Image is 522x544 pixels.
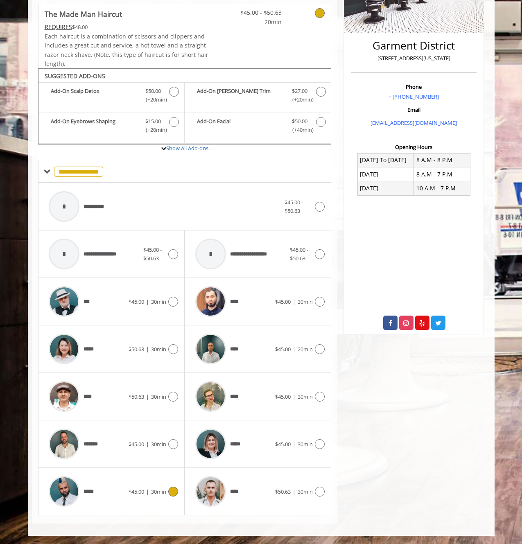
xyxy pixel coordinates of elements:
[38,68,332,144] div: The Made Man Haircut Add-onS
[51,87,137,104] b: Add-On Scalp Detox
[414,181,470,195] td: 10 A.M - 7 P.M
[151,298,166,305] span: 30min
[129,393,144,400] span: $50.63
[143,246,162,262] span: $45.00 - $50.63
[129,488,144,495] span: $45.00
[389,93,439,100] a: + [PHONE_NUMBER]
[45,72,105,80] b: SUGGESTED ADD-ONS
[233,8,282,17] span: $45.00 - $50.63
[43,117,180,136] label: Add-On Eyebrows Shaping
[146,345,149,353] span: |
[233,18,282,27] span: 20min
[189,117,327,136] label: Add-On Facial
[189,87,327,106] label: Add-On Beard Trim
[275,393,291,400] span: $45.00
[290,246,308,262] span: $45.00 - $50.63
[353,54,475,63] p: [STREET_ADDRESS][US_STATE]
[414,167,470,181] td: 8 A.M - 7 P.M
[287,126,312,134] span: (+40min )
[45,23,72,31] span: This service needs some Advance to be paid before we block your appointment
[146,298,149,305] span: |
[293,345,296,353] span: |
[357,153,414,167] td: [DATE] To [DATE]
[151,345,166,353] span: 30min
[292,87,307,95] span: $27.00
[275,488,291,495] span: $50.63
[351,144,477,150] h3: Opening Hours
[129,440,144,448] span: $45.00
[146,440,149,448] span: |
[51,117,137,134] b: Add-On Eyebrows Shaping
[298,298,313,305] span: 30min
[357,181,414,195] td: [DATE]
[353,107,475,113] h3: Email
[298,440,313,448] span: 30min
[353,40,475,52] h2: Garment District
[292,117,307,126] span: $50.00
[287,95,312,104] span: (+20min )
[293,393,296,400] span: |
[293,298,296,305] span: |
[293,488,296,495] span: |
[146,488,149,495] span: |
[129,345,144,353] span: $50.63
[45,23,209,32] div: $48.00
[298,488,313,495] span: 30min
[275,345,291,353] span: $45.00
[43,87,180,106] label: Add-On Scalp Detox
[145,117,161,126] span: $15.00
[129,298,144,305] span: $45.00
[151,393,166,400] span: 30min
[45,32,208,68] span: Each haircut is a combination of scissors and clippers and includes a great cut and service, a ho...
[293,440,296,448] span: |
[151,488,166,495] span: 30min
[151,440,166,448] span: 30min
[275,298,291,305] span: $45.00
[141,95,165,104] span: (+20min )
[197,117,284,134] b: Add-On Facial
[298,393,313,400] span: 30min
[197,87,284,104] b: Add-On [PERSON_NAME] Trim
[414,153,470,167] td: 8 A.M - 8 P.M
[353,84,475,90] h3: Phone
[275,440,291,448] span: $45.00
[146,393,149,400] span: |
[45,8,122,20] b: The Made Man Haircut
[285,199,303,214] span: $45.00 - $50.63
[145,87,161,95] span: $50.00
[298,345,313,353] span: 20min
[357,167,414,181] td: [DATE]
[371,119,457,126] a: [EMAIL_ADDRESS][DOMAIN_NAME]
[166,144,208,152] a: Show All Add-ons
[141,126,165,134] span: (+20min )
